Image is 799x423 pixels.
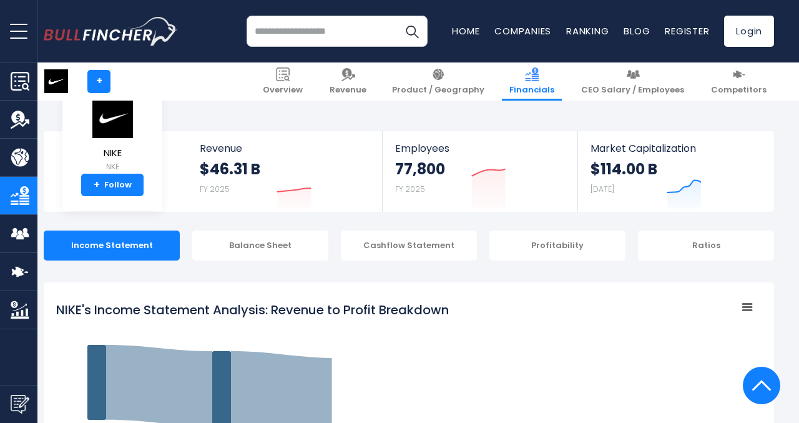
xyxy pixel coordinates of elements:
a: +Follow [81,174,144,196]
span: NIKE [91,148,134,159]
a: Product / Geography [385,62,492,101]
a: Revenue $46.31 B FY 2025 [187,131,383,212]
img: NKE logo [44,69,68,93]
div: Ratios [638,231,774,261]
a: Companies [494,24,551,37]
strong: + [94,179,100,191]
div: Income Statement [44,231,180,261]
a: Ranking [566,24,609,37]
strong: $114.00 B [591,159,657,179]
tspan: NIKE's Income Statement Analysis: Revenue to Profit Breakdown [56,301,449,319]
span: Overview [263,85,303,96]
span: Competitors [711,85,767,96]
span: CEO Salary / Employees [581,85,684,96]
a: Go to homepage [44,17,178,46]
a: Blog [624,24,650,37]
small: FY 2025 [395,184,425,194]
strong: $46.31 B [200,159,260,179]
span: Market Capitalization [591,142,760,154]
a: Register [665,24,709,37]
span: Employees [395,142,564,154]
div: Profitability [489,231,625,261]
a: Login [724,16,774,47]
small: FY 2025 [200,184,230,194]
strong: 77,800 [395,159,445,179]
div: Balance Sheet [192,231,328,261]
span: Financials [509,85,554,96]
a: NIKE NKE [90,96,135,174]
a: Overview [255,62,310,101]
a: CEO Salary / Employees [574,62,692,101]
a: Home [452,24,479,37]
span: Revenue [200,142,370,154]
a: + [87,70,110,93]
img: bullfincher logo [44,17,178,46]
a: Market Capitalization $114.00 B [DATE] [578,131,773,212]
button: Search [396,16,428,47]
img: NKE logo [91,97,134,139]
small: NKE [91,161,134,172]
span: Product / Geography [392,85,484,96]
a: Financials [502,62,562,101]
small: [DATE] [591,184,614,194]
a: Employees 77,800 FY 2025 [383,131,577,212]
span: Revenue [330,85,366,96]
div: Cashflow Statement [341,231,477,261]
a: Revenue [322,62,374,101]
a: Competitors [703,62,774,101]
